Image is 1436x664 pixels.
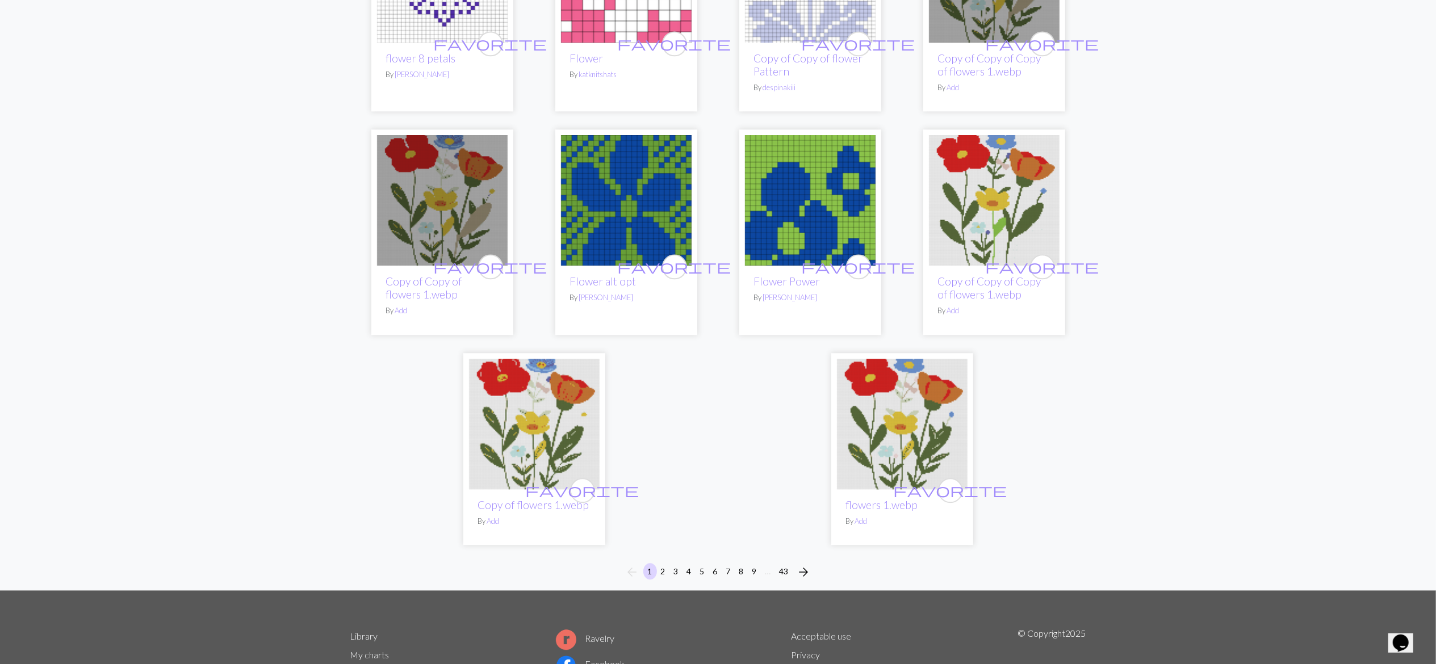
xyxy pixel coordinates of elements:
[556,629,576,650] img: Ravelry logo
[986,32,1099,55] i: favourite
[526,479,639,502] i: favourite
[478,254,503,279] button: favourite
[696,563,709,579] button: 5
[846,31,871,56] button: favourite
[434,255,547,278] i: favourite
[846,498,918,511] a: flowers 1.webp
[894,479,1007,502] i: favourite
[986,258,1099,275] span: favorite
[929,194,1060,204] a: flowers for baby kuhr
[745,135,876,266] img: Flower Power
[1030,31,1055,56] button: favourite
[938,52,1041,78] a: Copy of Copy of Copy of flowers 1.webp
[947,83,960,92] a: Add
[938,305,1050,316] p: By
[986,35,1099,52] span: favorite
[745,194,876,204] a: Flower Power
[947,306,960,315] a: Add
[570,478,595,503] button: favourite
[1030,254,1055,279] button: favourite
[478,31,503,56] button: favourite
[556,633,615,644] a: Ravelry
[570,52,604,65] a: Flower
[709,563,722,579] button: 6
[386,69,499,80] p: By
[618,258,731,275] span: favorite
[837,359,968,489] img: flowers 1.webp
[754,52,863,78] a: Copy of Copy of flower Pattern
[570,292,683,303] p: By
[478,498,589,511] a: Copy of flowers 1.webp
[478,516,591,527] p: By
[570,275,637,288] a: Flower alt opt
[526,481,639,499] span: favorite
[434,258,547,275] span: favorite
[643,563,657,579] button: 1
[570,69,683,80] p: By
[855,516,868,526] a: Add
[656,563,670,579] button: 2
[434,32,547,55] i: favourite
[487,516,500,526] a: Add
[748,563,761,579] button: 9
[469,359,600,489] img: flowers 1.webp
[802,32,915,55] i: favourite
[797,565,811,579] i: Next
[386,275,462,301] a: Copy of Copy of flowers 1.webp
[683,563,696,579] button: 4
[350,631,378,641] a: Library
[350,649,390,660] a: My charts
[662,31,687,56] button: favourite
[377,135,508,266] img: FLowers - use for leaves bottom right
[561,135,692,266] img: Flower alt opt
[618,32,731,55] i: favourite
[938,478,963,503] button: favourite
[561,194,692,204] a: Flower alt opt
[792,631,852,641] a: Acceptable use
[837,417,968,428] a: flowers 1.webp
[938,82,1050,93] p: By
[735,563,748,579] button: 8
[775,563,793,579] button: 43
[846,254,871,279] button: favourite
[938,275,1041,301] a: Copy of Copy of Copy of flowers 1.webp
[1388,619,1425,653] iframe: chat widget
[894,481,1007,499] span: favorite
[797,564,811,580] span: arrow_forward
[434,35,547,52] span: favorite
[377,194,508,204] a: FLowers - use for leaves bottom right
[618,255,731,278] i: favourite
[802,255,915,278] i: favourite
[793,563,815,581] button: Next
[722,563,735,579] button: 7
[754,82,866,93] p: By
[669,563,683,579] button: 3
[846,516,958,527] p: By
[618,35,731,52] span: favorite
[579,293,634,302] a: [PERSON_NAME]
[662,254,687,279] button: favourite
[754,292,866,303] p: By
[986,255,1099,278] i: favourite
[386,52,456,65] a: flower 8 petals
[395,70,450,79] a: [PERSON_NAME]
[763,83,796,92] a: despinakiii
[621,563,815,581] nav: Page navigation
[754,275,820,288] a: Flower Power
[386,305,499,316] p: By
[802,258,915,275] span: favorite
[395,306,408,315] a: Add
[763,293,818,302] a: [PERSON_NAME]
[469,417,600,428] a: flowers 1.webp
[929,135,1060,266] img: flowers for baby kuhr
[792,649,820,660] a: Privacy
[802,35,915,52] span: favorite
[579,70,617,79] a: katknitshats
